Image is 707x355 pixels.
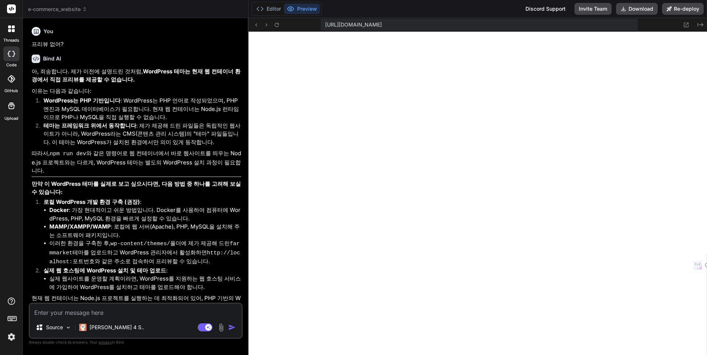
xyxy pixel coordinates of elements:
[521,3,570,15] div: Discord Support
[38,122,241,147] li: : 제가 제공해 드린 파일들은 독립적인 웹사이트가 아니라, WordPress라는 CMS(콘텐츠 관리 시스템)의 "테마" 파일들입니다. 이 테마는 WordPress가 설치된 환...
[32,87,241,95] p: 이유는 다음과 같습니다:
[4,115,18,122] label: Upload
[49,223,241,239] li: : 로컬에 웹 서버(Apache), PHP, MySQL을 설치해 주는 소프트웨어 패키지입니다.
[4,88,18,94] label: GitHub
[50,151,86,157] code: npm run dev
[28,6,87,13] span: e-commerce_website
[43,198,140,205] strong: 로컬 WordPress 개발 환경 구축 (권장)
[43,97,120,104] strong: WordPress는 PHP 기반입니다
[99,340,112,344] span: privacy
[49,239,241,267] li: 이러한 환경을 구축한 후, 폴더에 제가 제공해 드린 테마를 업로드하고 WordPress 관리자에서 활성화하면 와 같은 주소로 접속하여 프리뷰할 수 있습니다.
[574,3,612,15] button: Invite Team
[3,37,19,43] label: threads
[49,206,69,213] strong: Docker
[43,28,53,35] h6: You
[89,324,144,331] p: [PERSON_NAME] 4 S..
[29,339,243,346] p: Always double-check its answers. Your in Bind
[217,323,225,332] img: attachment
[65,324,71,331] img: Pick Models
[249,32,707,355] iframe: Preview
[79,324,87,331] img: Claude 4 Sonnet
[43,55,61,62] h6: Bind AI
[49,223,111,230] strong: MAMP/XAMPP/WAMP
[43,198,241,206] p: :
[43,267,241,275] p: :
[32,180,242,196] strong: 만약 이 WordPress 테마를 실제로 보고 싶으시다면, 다음 방법 중 하나를 고려해 보실 수 있습니다:
[325,21,382,28] span: [URL][DOMAIN_NAME]
[616,3,658,15] button: Download
[43,122,136,129] strong: 테마는 프레임워크 위에서 동작합니다
[49,241,240,256] code: farmmarket
[110,241,170,247] code: wp-content/themes/
[38,97,241,122] li: : WordPress는 PHP 언어로 작성되었으며, PHP 엔진과 MySQL 데이터베이스가 필요합니다. 현재 웹 컨테이너는 Node.js 런타임이므로 PHP나 MySQL을 직...
[32,294,241,311] p: 현재 웹 컨테이너는 Node.js 프로젝트를 실행하는 데 최적화되어 있어, PHP 기반의 WordPress를 구동할 수 없습니다.
[662,3,704,15] button: Re-deploy
[32,67,241,84] p: 아, 죄송합니다. 제가 이전에 설명드린 것처럼,
[46,324,63,331] p: Source
[253,4,284,14] button: Editor
[284,4,320,14] button: Preview
[49,206,241,223] li: : 가장 현대적이고 쉬운 방법입니다. Docker를 사용하여 컴퓨터에 WordPress, PHP, MySQL 환경을 빠르게 설정할 수 있습니다.
[5,331,18,343] img: settings
[6,62,17,68] label: code
[228,324,236,331] img: icon
[32,40,241,49] p: 프리뷰 없어?
[49,275,241,291] li: 실제 웹사이트를 운영할 계획이라면, WordPress를 지원하는 웹 호스팅 서비스에 가입하여 WordPress를 설치하고 테마를 업로드해야 합니다.
[43,267,166,274] strong: 실제 웹 호스팅에 WordPress 설치 및 테마 업로드
[32,149,241,175] p: 따라서, 와 같은 명령어로 웹 컨테이너에서 바로 웹사이트를 띄우는 Node.js 프로젝트와는 다르게, WordPress 테마는 별도의 WordPress 설치 과정이 필요합니다.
